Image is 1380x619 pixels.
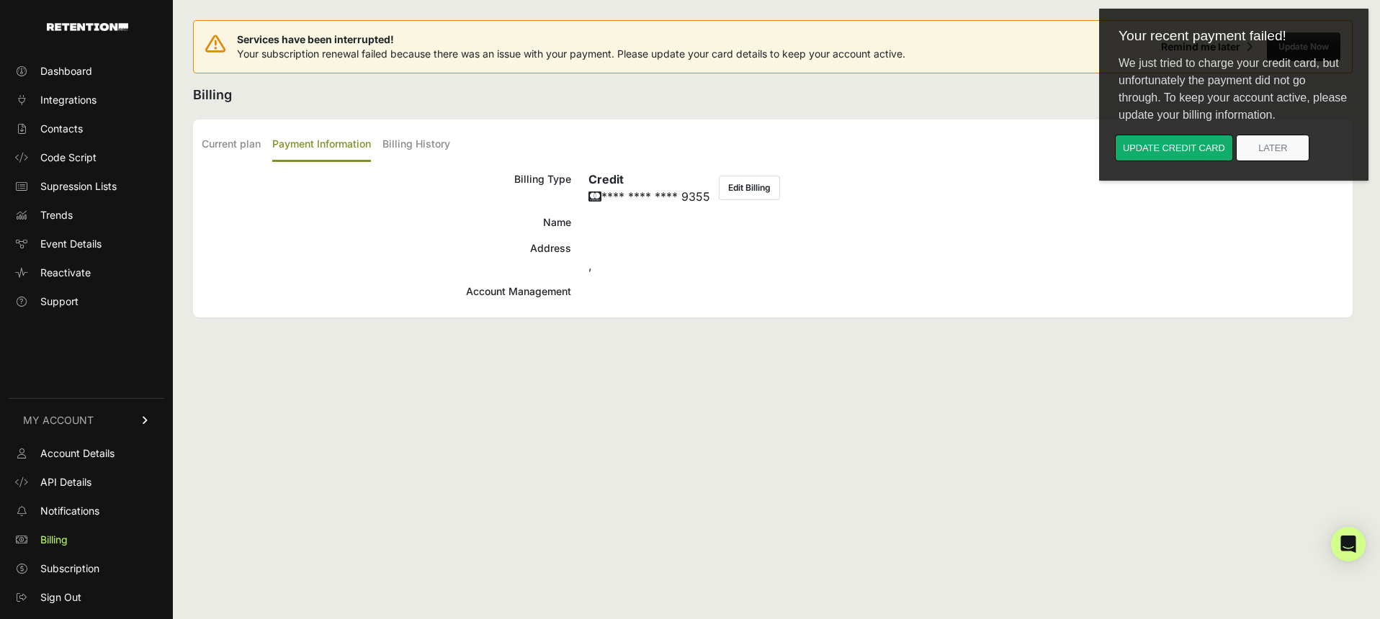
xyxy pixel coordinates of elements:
div: Account Management [202,283,571,300]
div: Address [202,240,571,274]
span: Sign Out [40,590,81,605]
div: Name [202,214,571,231]
span: Reactivate [40,266,91,280]
a: Sign Out [9,586,164,609]
button: Later [137,135,210,161]
a: Integrations [9,89,164,112]
a: Code Script [9,146,164,169]
a: API Details [9,471,164,494]
span: Billing [40,533,68,547]
h6: Credit [588,171,710,188]
a: Event Details [9,232,164,256]
label: Payment Information [272,128,371,162]
span: API Details [40,475,91,489]
label: Billing History [382,128,450,162]
a: Contacts [9,117,164,140]
span: Support [40,294,79,309]
a: Billing [9,528,164,551]
span: Dashboard [40,64,92,78]
span: Integrations [40,93,97,107]
span: MY ACCOUNT [23,413,94,428]
a: MY ACCOUNT [9,398,164,442]
a: Supression Lists [9,175,164,198]
span: Contacts [40,122,83,136]
span: Supression Lists [40,179,117,194]
a: Subscription [9,557,164,580]
div: Open Intercom Messenger [1331,527,1366,561]
span: Event Details [40,237,102,251]
div: Billing Type [202,171,571,205]
span: Notifications [40,504,99,518]
a: Notifications [9,500,164,523]
img: Retention.com [47,23,128,31]
span: Account Details [40,446,115,461]
label: Current plan [202,128,261,162]
span: Subscription [40,561,99,576]
button: Edit Billing [719,176,780,200]
span: Services have been interrupted! [237,32,905,47]
a: Dashboard [9,60,164,83]
h2: Billing [193,85,1353,105]
div: We just tried to charge your credit card, but unfortunately the payment did not go through. To ke... [9,44,261,135]
span: Your subscription renewal failed because there was an issue with your payment. Please update your... [237,48,905,60]
a: Reactivate [9,261,164,284]
button: Update credit card [16,135,134,161]
a: Account Details [9,442,164,465]
span: Code Script [40,150,97,165]
a: Trends [9,204,164,227]
span: Trends [40,208,73,222]
div: , [588,240,1344,274]
a: Support [9,290,164,313]
div: Your recent payment failed! [9,17,261,44]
